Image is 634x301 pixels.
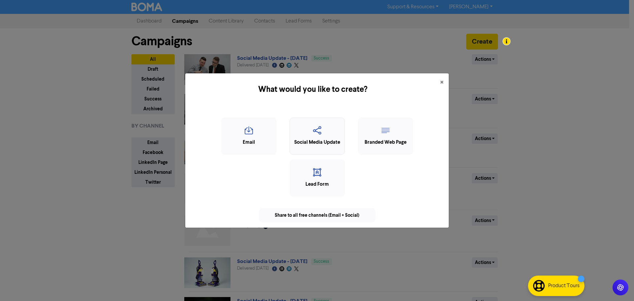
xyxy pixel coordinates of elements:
[225,139,273,146] div: Email
[435,73,449,92] button: Close
[601,269,634,301] iframe: Chat Widget
[259,208,375,222] div: Share to all free channels (Email + Social)
[293,139,341,146] div: Social Media Update
[440,78,443,88] span: ×
[293,181,341,188] div: Lead Form
[191,84,435,95] h5: What would you like to create?
[362,139,409,146] div: Branded Web Page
